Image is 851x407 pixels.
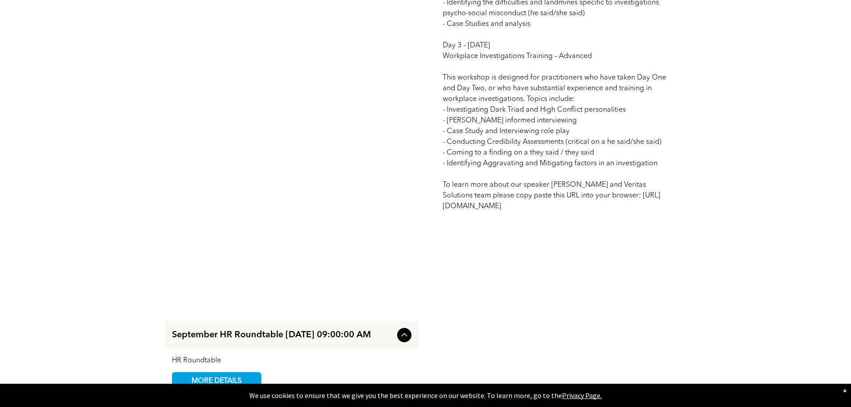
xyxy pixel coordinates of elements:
span: MORE DETAILS [181,373,252,390]
div: HR Roundtable [172,357,411,365]
a: MORE DETAILS [172,372,261,390]
a: Privacy Page. [562,391,602,400]
div: Dismiss notification [843,386,847,395]
span: September HR Roundtable [DATE] 09:00:00 AM [172,330,394,340]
